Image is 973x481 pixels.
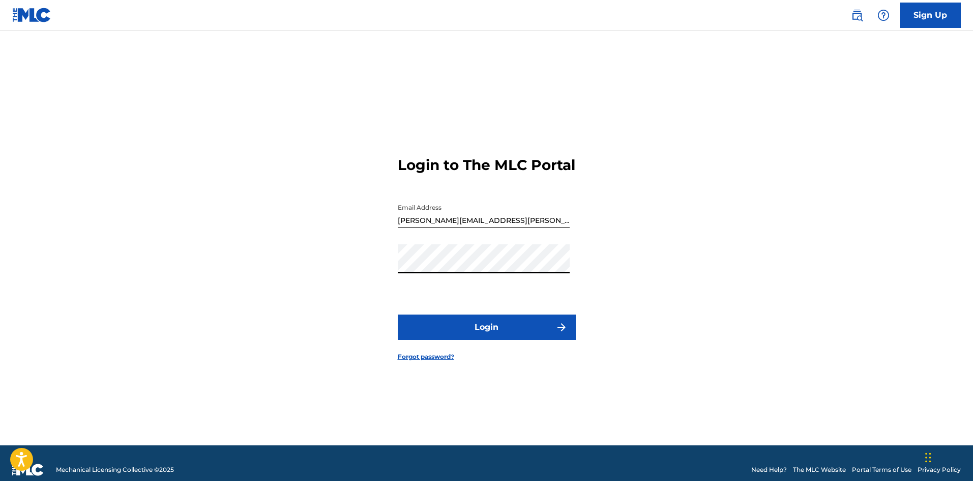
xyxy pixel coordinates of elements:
[555,321,568,333] img: f7272a7cc735f4ea7f67.svg
[56,465,174,474] span: Mechanical Licensing Collective © 2025
[873,5,894,25] div: Help
[922,432,973,481] iframe: Chat Widget
[751,465,787,474] a: Need Help?
[12,8,51,22] img: MLC Logo
[900,3,961,28] a: Sign Up
[398,315,576,340] button: Login
[847,5,867,25] a: Public Search
[12,464,44,476] img: logo
[925,442,931,473] div: Drag
[398,156,575,174] h3: Login to The MLC Portal
[398,352,454,361] a: Forgot password?
[852,465,911,474] a: Portal Terms of Use
[877,9,890,21] img: help
[793,465,846,474] a: The MLC Website
[851,9,863,21] img: search
[918,465,961,474] a: Privacy Policy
